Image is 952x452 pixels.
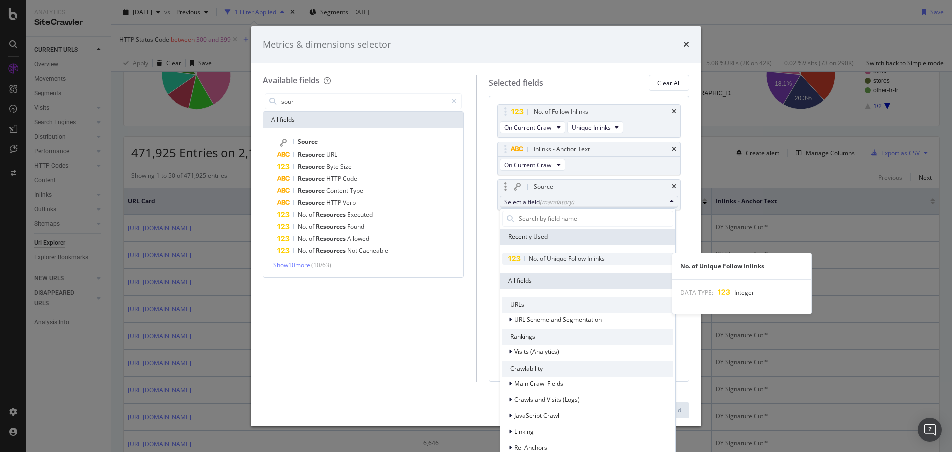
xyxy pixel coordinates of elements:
button: On Current Crawl [500,159,565,171]
div: All fields [263,112,463,128]
input: Search by field name [280,94,447,109]
button: On Current Crawl [500,121,565,133]
div: times [672,146,676,152]
span: Type [350,186,363,195]
div: Inlinks - Anchor TexttimesOn Current Crawl [497,142,681,175]
span: of [309,210,316,219]
span: Executed [347,210,373,219]
span: ( 10 / 63 ) [311,261,331,269]
span: Resources [316,210,347,219]
div: Clear All [657,79,681,87]
input: Search by field name [518,211,673,226]
span: Resources [316,234,347,243]
span: Verb [343,198,356,207]
div: Inlinks - Anchor Text [534,144,590,154]
span: Resource [298,186,326,195]
span: HTTP [326,174,343,183]
div: No. of Unique Follow Inlinks [672,261,811,271]
span: Source [298,137,318,146]
span: DATA TYPE: [680,288,713,297]
button: Clear All [649,75,689,91]
span: On Current Crawl [504,123,553,132]
span: Content [326,186,350,195]
button: Select a field(mandatory) [500,196,679,208]
span: URL Scheme and Segmentation [514,315,602,324]
span: Not [347,246,359,255]
div: Crawlability [502,361,673,377]
div: Select a field [504,198,666,206]
div: Rankings [502,329,673,345]
div: times [672,109,676,115]
span: Cacheable [359,246,388,255]
span: Resource [298,174,326,183]
span: Found [347,222,364,231]
div: Open Intercom Messenger [918,418,942,442]
div: Recently Used [500,229,675,245]
div: modal [251,26,701,426]
span: of [309,234,316,243]
span: Resource [298,198,326,207]
span: Visits (Analytics) [514,347,559,356]
div: URLs [502,297,673,313]
span: Size [340,162,352,171]
span: On Current Crawl [504,161,553,169]
div: SourcetimesSelect a field(mandatory)Recently UsedNo. of Unique Follow InlinksNo. of Unique Follow... [497,179,681,210]
div: times [672,184,676,190]
div: All fields [500,273,675,289]
span: Unique Inlinks [572,123,611,132]
span: Resources [316,222,347,231]
span: Show 10 more [273,261,310,269]
span: No. [298,246,309,255]
div: times [683,38,689,51]
span: HTTP [326,198,343,207]
span: of [309,222,316,231]
span: Byte [326,162,340,171]
div: Selected fields [489,77,543,89]
span: No. [298,210,309,219]
div: No. of Follow Inlinks [534,107,588,117]
div: Source [534,182,553,192]
div: Available fields [263,75,320,86]
span: Code [343,174,357,183]
span: Resources [316,246,347,255]
span: of [309,246,316,255]
button: Unique Inlinks [567,121,623,133]
span: No. of Unique Follow Inlinks [529,254,605,263]
div: (mandatory) [540,198,574,206]
span: No. [298,222,309,231]
span: Resource [298,162,326,171]
div: No. of Follow InlinkstimesOn Current CrawlUnique Inlinks [497,104,681,138]
span: Main Crawl Fields [514,379,563,388]
div: Metrics & dimensions selector [263,38,391,51]
span: Resource [298,150,326,159]
span: No. [298,234,309,243]
span: URL [326,150,337,159]
span: Allowed [347,234,369,243]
